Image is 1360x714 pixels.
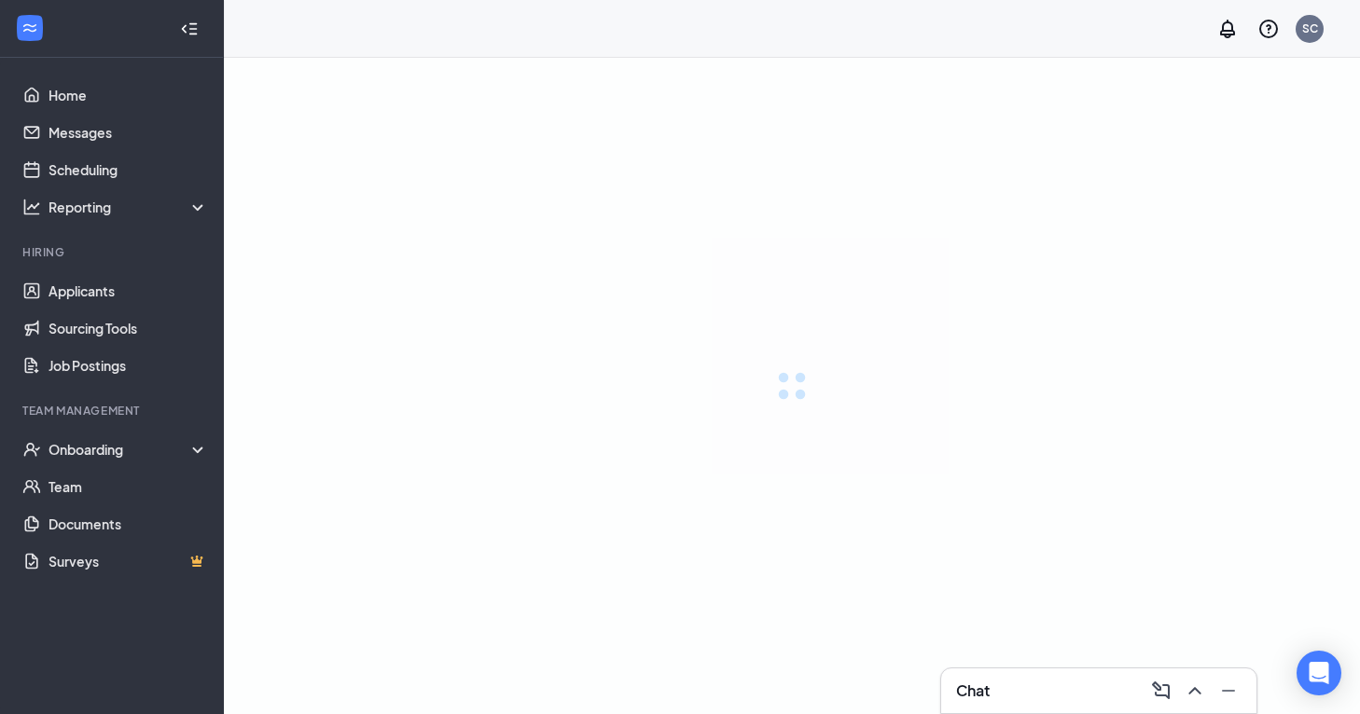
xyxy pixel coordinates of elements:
[1217,680,1240,702] svg: Minimize
[1178,676,1208,706] button: ChevronUp
[956,680,990,701] h3: Chat
[49,309,208,347] a: Sourcing Tools
[22,440,41,459] svg: UserCheck
[180,20,199,38] svg: Collapse
[1150,680,1173,702] svg: ComposeMessage
[49,114,208,151] a: Messages
[1302,21,1318,36] div: SC
[49,151,208,188] a: Scheduling
[49,468,208,505] a: Team
[49,76,208,114] a: Home
[49,198,209,216] div: Reporting
[1297,651,1341,695] div: Open Intercom Messenger
[1212,676,1242,706] button: Minimize
[1257,18,1280,40] svg: QuestionInfo
[49,347,208,384] a: Job Postings
[22,403,204,419] div: Team Management
[49,542,208,580] a: SurveysCrown
[1145,676,1174,706] button: ComposeMessage
[21,19,39,37] svg: WorkstreamLogo
[49,505,208,542] a: Documents
[49,272,208,309] a: Applicants
[49,440,209,459] div: Onboarding
[1184,680,1206,702] svg: ChevronUp
[22,198,41,216] svg: Analysis
[1216,18,1239,40] svg: Notifications
[22,244,204,260] div: Hiring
